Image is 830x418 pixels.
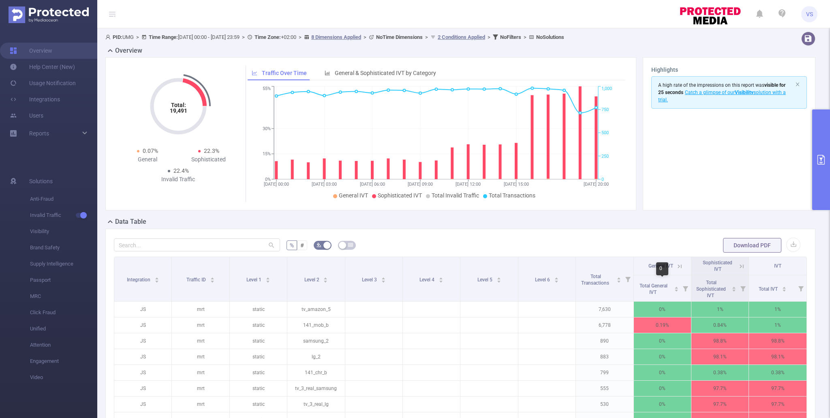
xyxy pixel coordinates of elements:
[439,276,443,279] i: icon: caret-up
[172,397,229,412] p: mrt
[651,66,807,74] h3: Highlights
[287,365,344,380] p: 141_chr_b
[154,276,159,281] div: Sort
[290,242,294,249] span: %
[287,302,344,317] p: tv_amazon_5
[439,276,443,281] div: Sort
[376,34,423,40] b: No Time Dimensions
[732,285,736,288] i: icon: caret-up
[680,275,691,301] i: Filter menu
[178,155,240,164] div: Sophisticated
[616,276,621,281] div: Sort
[691,302,749,317] p: 1%
[30,337,97,353] span: Attention
[171,102,186,108] tspan: Total:
[378,192,422,199] span: Sophisticated IVT
[703,260,732,272] span: Sophisticated IVT
[172,365,229,380] p: mrt
[408,182,433,187] tspan: [DATE] 09:00
[287,381,344,396] p: tv_3_real_samsung
[749,365,806,380] p: 0.38%
[30,240,97,256] span: Brand Safety
[691,365,749,380] p: 0.38%
[210,276,215,281] div: Sort
[749,302,806,317] p: 1%
[691,317,749,333] p: 0.84%
[658,90,786,103] span: Catch a glimpse of our solution with a trial.
[287,333,344,349] p: samsung_2
[148,175,209,184] div: Invalid Traffic
[30,321,97,337] span: Unified
[696,280,726,298] span: Total Sophisticated IVT
[691,333,749,349] p: 98.8%
[323,276,328,279] i: icon: caret-up
[10,75,76,91] a: Usage Notification
[204,148,219,154] span: 22.3%
[114,397,171,412] p: JS
[263,152,271,157] tspan: 15%
[30,191,97,207] span: Anti-Fraud
[264,182,289,187] tspan: [DATE] 00:00
[10,107,43,124] a: Users
[113,34,122,40] b: PID:
[456,182,481,187] tspan: [DATE] 12:00
[29,125,49,141] a: Reports
[381,279,385,282] i: icon: caret-down
[361,34,369,40] span: >
[576,349,633,364] p: 883
[634,302,691,317] p: 0%
[691,397,749,412] p: 97.7%
[735,90,753,95] b: Visibility
[296,34,304,40] span: >
[477,277,494,283] span: Level 5
[601,86,612,92] tspan: 1,000
[774,263,781,269] span: IVT
[496,276,501,279] i: icon: caret-up
[172,302,229,317] p: mrt
[230,349,287,364] p: static
[504,182,529,187] tspan: [DATE] 15:00
[634,381,691,396] p: 0%
[172,349,229,364] p: mrt
[737,275,749,301] i: Filter menu
[381,276,385,279] i: icon: caret-up
[658,82,754,88] span: A high rate of the impressions on this report
[554,276,559,281] div: Sort
[210,279,215,282] i: icon: caret-down
[496,276,501,281] div: Sort
[423,34,430,40] span: >
[263,86,271,92] tspan: 55%
[432,192,479,199] span: Total Invalid Traffic
[323,276,328,281] div: Sort
[438,34,485,40] u: 2 Conditions Applied
[749,397,806,412] p: 97.7%
[127,277,152,283] span: Integration
[576,397,633,412] p: 530
[143,148,158,154] span: 0.07%
[115,217,146,227] h2: Data Table
[287,349,344,364] p: lg_2
[601,154,609,159] tspan: 250
[691,349,749,364] p: 98.1%
[723,238,781,253] button: Download PDF
[114,333,171,349] p: JS
[634,333,691,349] p: 0%
[576,302,633,317] p: 7,630
[105,34,113,40] i: icon: user
[348,242,353,247] i: icon: table
[648,263,673,269] span: General IVT
[172,381,229,396] p: mrt
[536,34,564,40] b: No Solutions
[795,275,806,301] i: Filter menu
[634,365,691,380] p: 0%
[601,177,604,182] tspan: 0
[360,182,385,187] tspan: [DATE] 06:00
[263,126,271,131] tspan: 30%
[656,262,668,275] div: 0
[674,285,679,290] div: Sort
[30,353,97,369] span: Engagement
[9,6,89,23] img: Protected Media
[172,333,229,349] p: mrt
[691,381,749,396] p: 97.7%
[795,82,800,87] i: icon: close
